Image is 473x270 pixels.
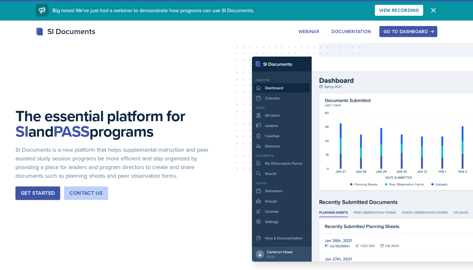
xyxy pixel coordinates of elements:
div: Go to Dashboard [384,29,433,34]
button: Contact Us [64,186,108,200]
button: Documentation [327,26,376,37]
div: Webinar [299,29,319,34]
div: SI Documents [36,26,95,37]
span: Big news! We've just had a webinar to demonstrate how programs can use SI Documents. [52,7,254,14]
div: Contact Us [70,189,103,197]
button: Go to Dashboard [379,26,437,37]
button: View Recording [375,5,423,16]
button: Get Started [15,186,60,200]
div: Documentation [331,29,371,34]
div: View Recording [379,8,419,13]
div: Get Started [21,189,55,197]
button: Webinar [294,26,323,37]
